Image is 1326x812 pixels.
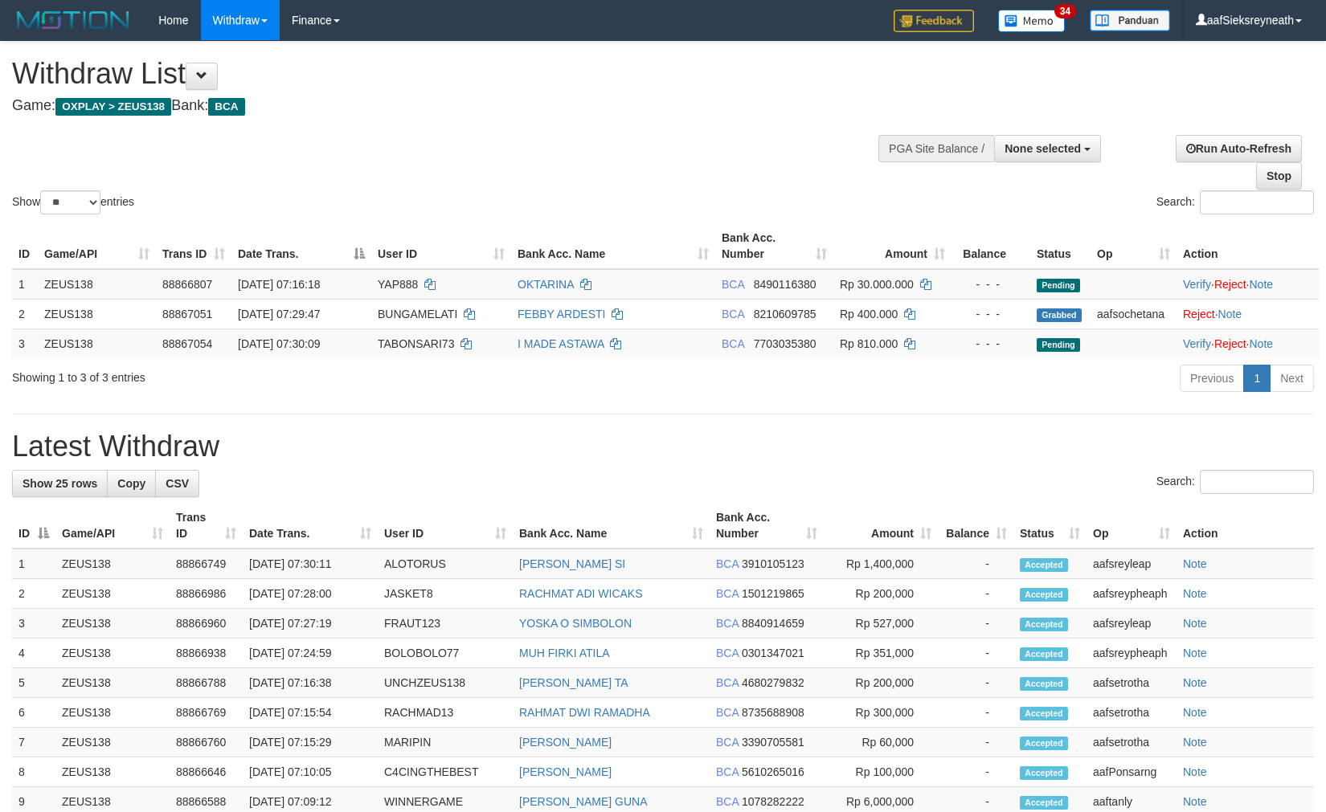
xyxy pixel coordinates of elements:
[742,617,804,630] span: Copy 8840914659 to clipboard
[243,639,378,668] td: [DATE] 07:24:59
[938,549,1013,579] td: -
[1030,223,1091,269] th: Status
[1005,142,1081,155] span: None selected
[378,668,513,698] td: UNCHZEUS138
[55,757,170,787] td: ZEUS138
[55,668,170,698] td: ZEUS138
[716,647,739,659] span: BCA
[710,503,824,549] th: Bank Acc. Number: activate to sort column ascending
[938,728,1013,757] td: -
[1087,639,1177,668] td: aafsreypheaph
[38,223,156,269] th: Game/API: activate to sort column ascending
[1183,617,1207,630] a: Note
[519,706,650,719] a: RAHMAT DWI RAMADHA
[1249,278,1273,291] a: Note
[55,609,170,639] td: ZEUS138
[1183,765,1207,778] a: Note
[1013,503,1087,549] th: Status: activate to sort column ascending
[1087,579,1177,609] td: aafsreypheaph
[1214,337,1246,350] a: Reject
[1200,190,1314,214] input: Search:
[511,223,715,269] th: Bank Acc. Name: activate to sort column ascending
[378,308,457,320] span: BUNGAMELATI
[243,757,378,787] td: [DATE] 07:10:05
[117,477,145,490] span: Copy
[12,8,134,32] img: MOTION_logo.png
[378,639,513,668] td: BOLOBOLO77
[12,503,55,549] th: ID: activate to sort column descending
[170,503,243,549] th: Trans ID: activate to sort column ascending
[170,668,243,698] td: 88866788
[55,503,170,549] th: Game/API: activate to sort column ascending
[1037,279,1080,292] span: Pending
[1243,365,1271,392] a: 1
[55,639,170,668] td: ZEUS138
[12,639,55,668] td: 4
[716,617,739,630] span: BCA
[1177,299,1319,328] td: ·
[23,477,97,490] span: Show 25 rows
[243,698,378,728] td: [DATE] 07:15:54
[38,299,156,328] td: ZEUS138
[170,728,243,757] td: 88866760
[371,223,511,269] th: User ID: activate to sort column ascending
[12,728,55,757] td: 7
[519,795,647,808] a: [PERSON_NAME] GUNA
[12,299,38,328] td: 2
[378,278,418,291] span: YAP888
[1183,278,1211,291] a: Verify
[1177,328,1319,358] td: · ·
[1176,135,1302,162] a: Run Auto-Refresh
[170,639,243,668] td: 88866938
[243,728,378,757] td: [DATE] 07:15:29
[1183,337,1211,350] a: Verify
[742,706,804,719] span: Copy 8735688908 to clipboard
[518,337,604,350] a: I MADE ASTAWA
[824,609,938,639] td: Rp 527,000
[1256,162,1302,190] a: Stop
[824,639,938,668] td: Rp 351,000
[519,587,643,600] a: RACHMAT ADI WICAKS
[1020,737,1068,750] span: Accepted
[958,336,1024,352] div: - - -
[1177,269,1319,300] td: · ·
[12,98,868,114] h4: Game: Bank:
[55,728,170,757] td: ZEUS138
[12,363,541,386] div: Showing 1 to 3 of 3 entries
[170,609,243,639] td: 88866960
[958,306,1024,322] div: - - -
[156,223,231,269] th: Trans ID: activate to sort column ascending
[162,337,212,350] span: 88867054
[519,557,625,570] a: [PERSON_NAME] SI
[716,795,739,808] span: BCA
[742,676,804,689] span: Copy 4680279832 to clipboard
[243,503,378,549] th: Date Trans.: activate to sort column ascending
[742,647,804,659] span: Copy 0301347021 to clipboard
[12,668,55,698] td: 5
[938,668,1013,698] td: -
[38,328,156,358] td: ZEUS138
[998,10,1066,32] img: Button%20Memo.svg
[878,135,994,162] div: PGA Site Balance /
[1020,618,1068,631] span: Accepted
[1183,706,1207,719] a: Note
[378,698,513,728] td: RACHMAD13
[1183,308,1215,320] a: Reject
[716,676,739,689] span: BCA
[12,269,38,300] td: 1
[1087,728,1177,757] td: aafsetrotha
[378,609,513,639] td: FRAUT123
[170,698,243,728] td: 88866769
[716,706,739,719] span: BCA
[55,98,171,116] span: OXPLAY > ZEUS138
[1087,609,1177,639] td: aafsreyleap
[12,470,108,497] a: Show 25 rows
[1087,698,1177,728] td: aafsetrotha
[938,757,1013,787] td: -
[1091,299,1177,328] td: aafsochetana
[55,549,170,579] td: ZEUS138
[170,549,243,579] td: 88866749
[243,549,378,579] td: [DATE] 07:30:11
[55,698,170,728] td: ZEUS138
[12,609,55,639] td: 3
